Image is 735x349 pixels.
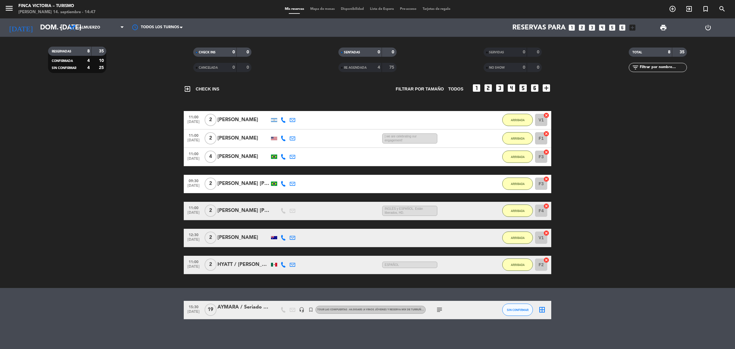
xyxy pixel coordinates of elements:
span: 11:00 [186,113,201,120]
span: Pre-acceso [397,7,420,11]
span: 12:30 [186,231,201,238]
strong: 25 [99,66,105,70]
span: Almuerzo [79,25,100,30]
span: Lista de Espera [367,7,397,11]
span: Filtrar por tamaño [396,86,444,93]
i: looks_two [483,83,493,93]
i: looks_3 [495,83,505,93]
span: 15:30 [186,303,201,310]
span: ARRIBADA [511,182,525,186]
strong: 0 [537,50,541,54]
span: ESPAÑOL [382,262,437,268]
span: ARRIBADA [511,263,525,267]
span: RE AGENDADA [344,66,367,69]
span: 2 [205,205,217,217]
strong: 0 [247,65,250,70]
i: border_all [538,306,546,313]
i: exit_to_app [685,5,693,13]
span: Disponibilidad [338,7,367,11]
span: 11:00 [186,258,201,265]
span: CHECK INS [184,85,219,93]
span: 19 [205,304,217,316]
span: [DATE] [186,157,201,164]
i: filter_list [632,64,639,71]
span: 2 [205,259,217,271]
span: Mis reservas [282,7,307,11]
div: [PERSON_NAME] [217,116,269,124]
div: [PERSON_NAME] [PERSON_NAME] y [PERSON_NAME] [217,207,269,215]
span: [DATE] [186,138,201,145]
span: 09:30 [186,177,201,184]
i: looks_4 [598,24,606,32]
span: ARRIBADA [511,137,525,140]
i: cancel [543,230,549,236]
i: cancel [543,203,549,209]
i: looks_one [472,83,481,93]
i: menu [5,4,14,13]
strong: 0 [247,50,250,54]
strong: 75 [389,65,395,70]
span: Mapa de mesas [307,7,338,11]
span: SERVIDAS [489,51,504,54]
strong: 4 [378,65,380,70]
span: 2 [205,132,217,144]
div: HYATT / [PERSON_NAME] [217,261,269,269]
span: [DATE] [186,238,201,245]
i: arrow_drop_down [57,24,64,31]
span: TOTAL [632,51,642,54]
span: [DATE] [186,211,201,218]
strong: 0 [232,50,235,54]
button: menu [5,4,14,15]
i: looks_3 [588,24,596,32]
span: 2 [205,178,217,190]
div: [PERSON_NAME] [217,134,269,142]
strong: 8 [87,49,90,53]
span: 11:00 [186,132,201,139]
i: looks_one [568,24,576,32]
span: SIN CONFIRMAR [52,67,76,70]
div: [PERSON_NAME] 14. septiembre - 14:47 [18,9,96,15]
button: ARRIBADA [502,232,533,244]
i: add_circle_outline [669,5,676,13]
i: search [718,5,726,13]
span: 11:00 [186,204,201,211]
strong: 0 [392,50,395,54]
i: cancel [543,131,549,137]
input: Filtrar por nombre... [639,64,687,71]
strong: 0 [537,65,541,70]
i: looks_6 [530,83,540,93]
span: print [660,24,667,31]
span: 2 [205,114,217,126]
span: SIN CONFIRMAR [507,308,529,312]
span: [DATE] [186,184,201,191]
i: [DATE] [5,21,37,34]
button: ARRIBADA [502,178,533,190]
i: cancel [543,257,549,263]
i: power_settings_new [704,24,712,31]
strong: 35 [99,49,105,53]
span: 11:00 [186,150,201,157]
span: 2 [205,232,217,244]
strong: 4 [87,66,90,70]
span: [DATE] [186,310,201,317]
span: CONFIRMADA [52,59,73,63]
i: add_box [628,24,636,32]
div: [PERSON_NAME] [PERSON_NAME] [217,180,269,188]
i: exit_to_app [184,85,191,93]
span: CHECK INS [199,51,216,54]
button: ARRIBADA [502,114,533,126]
span: ARRIBADA [511,118,525,122]
div: AYMARA / Seriado [PERSON_NAME] [217,303,269,311]
i: looks_5 [518,83,528,93]
span: TOUR LAS COMPUERTAS - 44.000ARS (4 vinos jóvenes y reserva mix de turruños y estilos) [317,309,454,311]
span: | we are celebrating our engagement! [382,133,437,144]
strong: 10 [99,59,105,63]
strong: 0 [523,65,525,70]
strong: 0 [232,65,235,70]
span: ARRIBADA [511,155,525,159]
i: cancel [543,112,549,118]
span: TODOS [448,86,463,93]
span: Tarjetas de regalo [420,7,454,11]
span: [DATE] [186,120,201,127]
span: RESERVADAS [52,50,71,53]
